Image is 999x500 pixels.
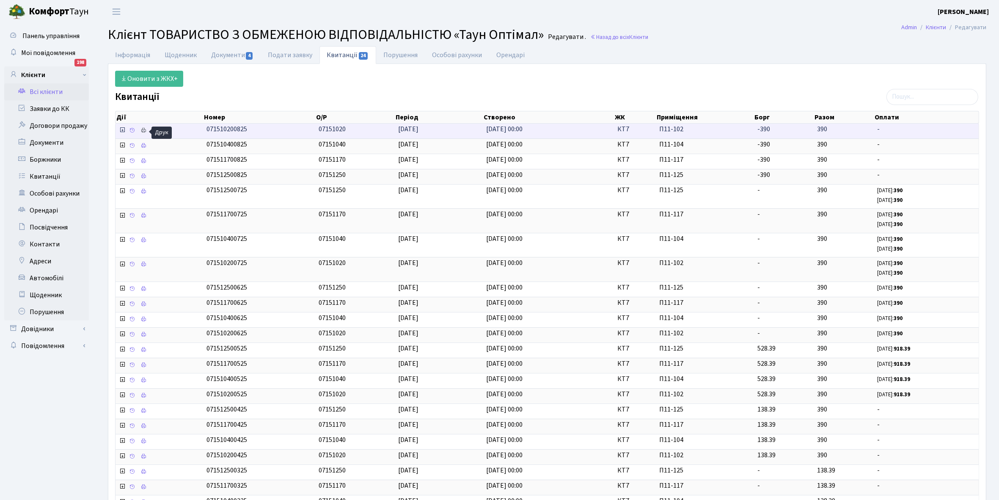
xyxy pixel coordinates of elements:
[757,155,770,164] span: -390
[617,435,652,445] span: КТ7
[617,298,652,308] span: КТ7
[486,390,523,399] span: [DATE] 00:00
[4,304,89,320] a: Порушення
[757,374,776,384] span: 528.39
[617,140,652,149] span: КТ7
[617,234,652,244] span: КТ7
[151,127,172,139] div: Друк
[886,89,978,105] input: Пошук...
[894,284,903,292] b: 390
[4,66,89,83] a: Клієнти
[399,420,419,429] span: [DATE]
[4,219,89,236] a: Посвідчення
[319,140,346,149] span: 07151040
[754,111,814,123] th: Борг
[757,329,760,338] span: -
[617,359,652,369] span: КТ7
[659,420,750,430] span: П11-117
[817,234,828,243] span: 390
[486,185,523,195] span: [DATE] 00:00
[617,170,652,180] span: КТ7
[894,245,903,253] b: 390
[319,359,346,368] span: 07151170
[319,234,346,243] span: 07151040
[486,283,523,292] span: [DATE] 00:00
[817,210,828,219] span: 390
[617,405,652,414] span: КТ7
[108,25,544,44] span: Клієнт ТОВАРИСТВО З ОБМЕЖЕНОЮ ВІДПОВІДАЛЬНІСТЮ «Таун Оптімал»
[319,185,346,195] span: 07151250
[4,151,89,168] a: Боржники
[486,450,523,460] span: [DATE] 00:00
[659,329,750,338] span: П11-102
[319,344,346,353] span: 07151250
[486,481,523,490] span: [DATE] 00:00
[486,466,523,475] span: [DATE] 00:00
[757,344,776,353] span: 528.39
[877,211,903,218] small: [DATE]:
[399,234,419,243] span: [DATE]
[659,258,750,268] span: П11-102
[486,140,523,149] span: [DATE] 00:00
[938,7,989,17] b: [PERSON_NAME]
[894,211,903,218] b: 390
[877,269,903,277] small: [DATE]:
[817,155,828,164] span: 390
[817,344,828,353] span: 390
[894,269,903,277] b: 390
[261,46,319,64] a: Подати заявку
[757,450,776,460] span: 138.39
[486,210,523,219] span: [DATE] 00:00
[894,315,903,322] b: 390
[206,450,247,460] span: 071510200425
[877,299,903,307] small: [DATE]:
[486,344,523,353] span: [DATE] 00:00
[590,33,648,41] a: Назад до всіхКлієнти
[894,360,910,368] b: 918.39
[206,298,247,307] span: 071511700625
[894,187,903,194] b: 390
[486,234,523,243] span: [DATE] 00:00
[617,420,652,430] span: КТ7
[319,481,346,490] span: 07151170
[319,46,376,64] a: Квитанції
[115,71,183,87] a: Оновити з ЖКХ+
[399,466,419,475] span: [DATE]
[894,299,903,307] b: 390
[106,5,127,19] button: Переключити навігацію
[877,155,975,165] span: -
[877,235,903,243] small: [DATE]:
[877,140,975,149] span: -
[4,320,89,337] a: Довідники
[617,258,652,268] span: КТ7
[8,3,25,20] img: logo.png
[399,359,419,368] span: [DATE]
[894,391,910,398] b: 918.39
[659,140,750,149] span: П11-104
[21,48,75,58] span: Мої повідомлення
[817,450,828,460] span: 390
[319,329,346,338] span: 07151020
[108,46,157,64] a: Інформація
[817,390,828,399] span: 390
[319,405,346,414] span: 07151250
[115,91,160,103] label: Квитанції
[659,210,750,219] span: П11-117
[659,170,750,180] span: П11-125
[901,23,917,32] a: Admin
[206,140,247,149] span: 071510400825
[817,258,828,268] span: 390
[946,23,986,32] li: Редагувати
[486,155,523,164] span: [DATE] 00:00
[877,376,910,383] small: [DATE]:
[877,330,903,337] small: [DATE]:
[486,405,523,414] span: [DATE] 00:00
[4,287,89,304] a: Щоденник
[206,258,247,268] span: 071510200725
[659,234,750,244] span: П11-104
[489,46,532,64] a: Орендарі
[319,124,346,134] span: 07151020
[877,466,975,475] span: -
[206,329,247,338] span: 071510200625
[246,52,253,60] span: 4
